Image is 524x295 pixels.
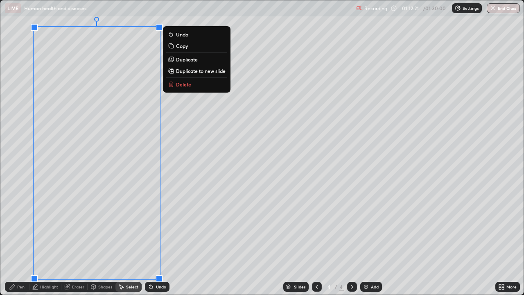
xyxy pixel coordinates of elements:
button: End Class [487,3,520,13]
p: Human health and diseases [24,5,86,11]
div: Undo [156,285,166,289]
button: Duplicate [166,54,227,64]
div: 4 [339,283,344,290]
button: Duplicate to new slide [166,66,227,76]
div: 4 [325,284,333,289]
img: end-class-cross [490,5,496,11]
div: Shapes [98,285,112,289]
p: Recording [364,5,387,11]
p: Settings [463,6,479,10]
button: Delete [166,79,227,89]
p: Copy [176,43,188,49]
img: add-slide-button [363,284,369,290]
p: Delete [176,81,191,88]
div: / [335,284,337,289]
div: Pen [17,285,25,289]
p: Undo [176,31,188,38]
p: Duplicate to new slide [176,68,226,74]
button: Copy [166,41,227,51]
div: Eraser [72,285,84,289]
p: LIVE [7,5,18,11]
div: Highlight [40,285,58,289]
div: Select [126,285,138,289]
div: Add [371,285,379,289]
div: Slides [294,285,305,289]
button: Undo [166,29,227,39]
p: Duplicate [176,56,198,63]
img: recording.375f2c34.svg [356,5,363,11]
img: class-settings-icons [454,5,461,11]
div: More [506,285,517,289]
